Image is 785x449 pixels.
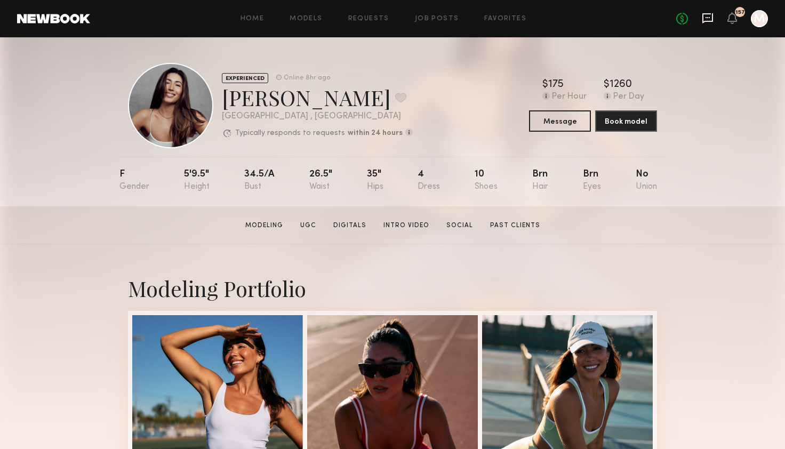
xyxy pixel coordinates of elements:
[329,221,371,230] a: Digitals
[241,15,265,22] a: Home
[552,92,587,102] div: Per Hour
[241,221,287,230] a: Modeling
[379,221,434,230] a: Intro Video
[532,170,548,191] div: Brn
[548,79,564,90] div: 175
[222,112,413,121] div: [GEOGRAPHIC_DATA] , [GEOGRAPHIC_DATA]
[613,92,644,102] div: Per Day
[128,274,657,302] div: Modeling Portfolio
[348,130,403,137] b: within 24 hours
[244,170,275,191] div: 34.5/a
[367,170,383,191] div: 35"
[610,79,632,90] div: 1260
[284,75,330,82] div: Online 8hr ago
[348,15,389,22] a: Requests
[290,15,322,22] a: Models
[604,79,610,90] div: $
[235,130,345,137] p: Typically responds to requests
[486,221,544,230] a: Past Clients
[222,73,268,83] div: EXPERIENCED
[735,10,745,15] div: 157
[415,15,459,22] a: Job Posts
[484,15,526,22] a: Favorites
[442,221,477,230] a: Social
[222,83,413,111] div: [PERSON_NAME]
[751,10,768,27] a: M
[184,170,210,191] div: 5'9.5"
[595,110,657,132] button: Book model
[475,170,498,191] div: 10
[418,170,440,191] div: 4
[296,221,321,230] a: UGC
[583,170,601,191] div: Brn
[542,79,548,90] div: $
[119,170,149,191] div: F
[529,110,591,132] button: Message
[309,170,332,191] div: 26.5"
[636,170,657,191] div: No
